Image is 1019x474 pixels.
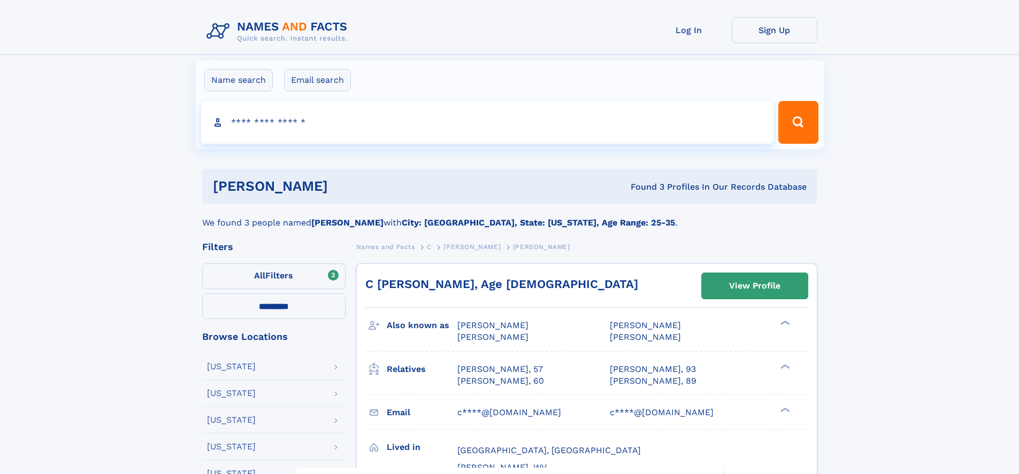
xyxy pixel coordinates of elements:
[778,320,791,327] div: ❯
[402,217,675,228] b: City: [GEOGRAPHIC_DATA], State: [US_STATE], Age Range: 25-35
[778,406,791,413] div: ❯
[778,363,791,370] div: ❯
[610,363,696,375] a: [PERSON_NAME], 93
[387,403,457,422] h3: Email
[207,389,256,398] div: [US_STATE]
[427,240,432,253] a: C
[646,17,732,43] a: Log In
[356,240,415,253] a: Names and Facts
[610,375,696,387] a: [PERSON_NAME], 89
[311,217,384,228] b: [PERSON_NAME]
[387,360,457,378] h3: Relatives
[204,69,273,91] label: Name search
[387,316,457,335] h3: Also known as
[457,445,641,455] span: [GEOGRAPHIC_DATA], [GEOGRAPHIC_DATA]
[732,17,817,43] a: Sign Up
[443,243,501,251] span: [PERSON_NAME]
[702,273,808,299] a: View Profile
[387,438,457,456] h3: Lived in
[254,270,265,281] span: All
[213,180,479,193] h1: [PERSON_NAME]
[729,274,780,298] div: View Profile
[207,442,256,451] div: [US_STATE]
[284,69,351,91] label: Email search
[207,362,256,371] div: [US_STATE]
[610,320,681,330] span: [PERSON_NAME]
[427,243,432,251] span: C
[457,320,528,330] span: [PERSON_NAME]
[457,332,528,342] span: [PERSON_NAME]
[513,243,570,251] span: [PERSON_NAME]
[365,277,638,291] a: C [PERSON_NAME], Age [DEMOGRAPHIC_DATA]
[202,242,346,252] div: Filters
[479,181,807,193] div: Found 3 Profiles In Our Records Database
[201,101,774,144] input: search input
[202,332,346,341] div: Browse Locations
[778,101,818,144] button: Search Button
[202,204,817,229] div: We found 3 people named with .
[207,416,256,424] div: [US_STATE]
[610,332,681,342] span: [PERSON_NAME]
[443,240,501,253] a: [PERSON_NAME]
[457,462,547,472] span: [PERSON_NAME], WV
[457,375,544,387] a: [PERSON_NAME], 60
[202,17,356,46] img: Logo Names and Facts
[202,263,346,289] label: Filters
[457,363,543,375] a: [PERSON_NAME], 57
